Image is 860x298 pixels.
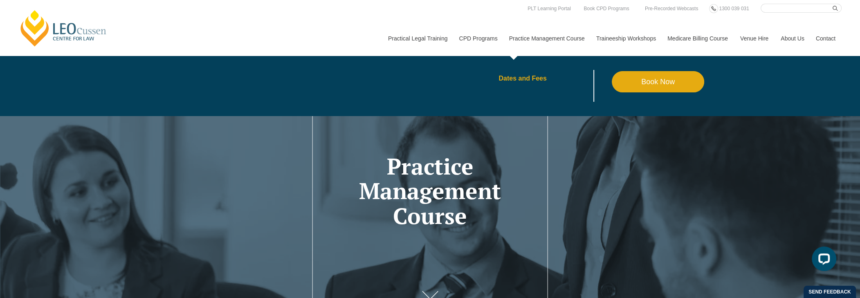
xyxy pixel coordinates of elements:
a: Practice Management Course [503,21,590,56]
a: Medicare Billing Course [661,21,734,56]
a: Dates and Fees [498,75,612,82]
h1: Practice Management Course [327,154,533,229]
a: Venue Hire [734,21,775,56]
a: Traineeship Workshops [590,21,661,56]
a: [PERSON_NAME] Centre for Law [18,9,109,47]
a: Book CPD Programs [582,4,631,13]
iframe: LiveChat chat widget [805,243,840,278]
a: Practical Legal Training [382,21,453,56]
a: Book Now [612,71,705,92]
a: About Us [775,21,810,56]
a: Pre-Recorded Webcasts [643,4,701,13]
a: PLT Learning Portal [525,4,573,13]
a: CPD Programs [453,21,503,56]
span: 1300 039 031 [719,6,749,11]
a: 1300 039 031 [717,4,751,13]
a: Contact [810,21,842,56]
